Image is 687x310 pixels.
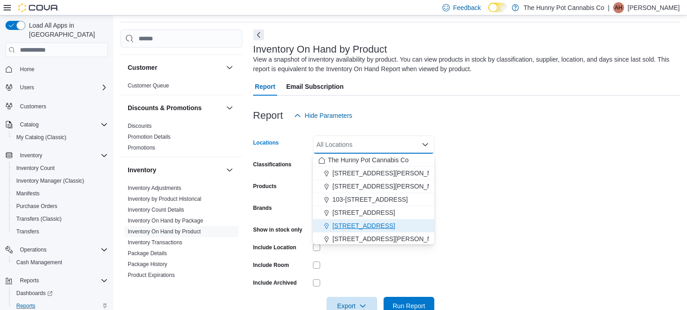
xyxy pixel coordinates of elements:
[16,64,38,75] a: Home
[13,226,108,237] span: Transfers
[16,203,58,210] span: Purchase Orders
[13,288,108,299] span: Dashboards
[16,290,53,297] span: Dashboards
[16,275,43,286] button: Reports
[253,110,283,121] h3: Report
[13,201,61,212] a: Purchase Orders
[128,165,156,174] h3: Inventory
[313,206,434,219] button: [STREET_ADDRESS]
[13,175,108,186] span: Inventory Manager (Classic)
[120,80,242,95] div: Customer
[128,272,175,278] a: Product Expirations
[128,145,155,151] a: Promotions
[128,134,171,140] a: Promotion Details
[9,256,111,269] button: Cash Management
[286,77,344,96] span: Email Subscription
[16,150,108,161] span: Inventory
[16,134,67,141] span: My Catalog (Classic)
[13,257,66,268] a: Cash Management
[13,188,43,199] a: Manifests
[332,221,395,230] span: [STREET_ADDRESS]
[128,63,157,72] h3: Customer
[332,208,395,217] span: [STREET_ADDRESS]
[255,77,275,96] span: Report
[488,3,507,12] input: Dark Mode
[128,103,222,112] button: Discounts & Promotions
[253,55,675,74] div: View a snapshot of inventory availability by product. You can view products in stock by classific...
[253,29,264,40] button: Next
[20,84,34,91] span: Users
[332,195,408,204] span: 103-[STREET_ADDRESS]
[16,82,38,93] button: Users
[16,119,108,130] span: Catalog
[2,81,111,94] button: Users
[9,162,111,174] button: Inventory Count
[16,190,39,197] span: Manifests
[128,196,202,202] a: Inventory by Product Historical
[253,262,289,269] label: Include Room
[253,204,272,212] label: Brands
[16,302,35,310] span: Reports
[290,107,356,125] button: Hide Parameters
[16,244,108,255] span: Operations
[128,218,203,224] a: Inventory On Hand by Package
[313,154,434,167] button: The Hunny Pot Cannabis Co
[628,2,680,13] p: [PERSON_NAME]
[13,213,65,224] a: Transfers (Classic)
[20,66,34,73] span: Home
[16,101,50,112] a: Customers
[16,100,108,111] span: Customers
[20,121,38,128] span: Catalog
[16,215,62,223] span: Transfers (Classic)
[253,161,292,168] label: Classifications
[253,44,387,55] h3: Inventory On Hand by Product
[128,63,222,72] button: Customer
[332,169,447,178] span: [STREET_ADDRESS][PERSON_NAME]
[13,188,108,199] span: Manifests
[9,174,111,187] button: Inventory Manager (Classic)
[128,103,202,112] h3: Discounts & Promotions
[453,3,481,12] span: Feedback
[328,155,408,165] span: The Hunny Pot Cannabis Co
[615,2,623,13] span: AH
[9,200,111,213] button: Purchase Orders
[13,132,70,143] a: My Catalog (Classic)
[128,250,167,257] span: Package Details
[16,150,46,161] button: Inventory
[2,149,111,162] button: Inventory
[18,3,59,12] img: Cova
[128,123,152,129] a: Discounts
[16,119,42,130] button: Catalog
[422,141,429,148] button: Close list of options
[332,182,447,191] span: [STREET_ADDRESS][PERSON_NAME]
[2,99,111,112] button: Customers
[2,118,111,131] button: Catalog
[16,177,84,184] span: Inventory Manager (Classic)
[13,213,108,224] span: Transfers (Classic)
[2,63,111,76] button: Home
[9,131,111,144] button: My Catalog (Classic)
[253,244,296,251] label: Include Location
[488,12,489,13] span: Dark Mode
[13,226,43,237] a: Transfers
[20,152,42,159] span: Inventory
[253,226,303,233] label: Show in stock only
[16,259,62,266] span: Cash Management
[9,213,111,225] button: Transfers (Classic)
[128,133,171,140] span: Promotion Details
[608,2,610,13] p: |
[128,271,175,279] span: Product Expirations
[13,175,88,186] a: Inventory Manager (Classic)
[128,239,183,246] a: Inventory Transactions
[524,2,604,13] p: The Hunny Pot Cannabis Co
[120,121,242,157] div: Discounts & Promotions
[128,206,184,213] span: Inventory Count Details
[313,219,434,232] button: [STREET_ADDRESS]
[128,82,169,89] span: Customer Queue
[128,261,167,268] span: Package History
[128,122,152,130] span: Discounts
[13,163,108,174] span: Inventory Count
[20,246,47,253] span: Operations
[253,139,279,146] label: Locations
